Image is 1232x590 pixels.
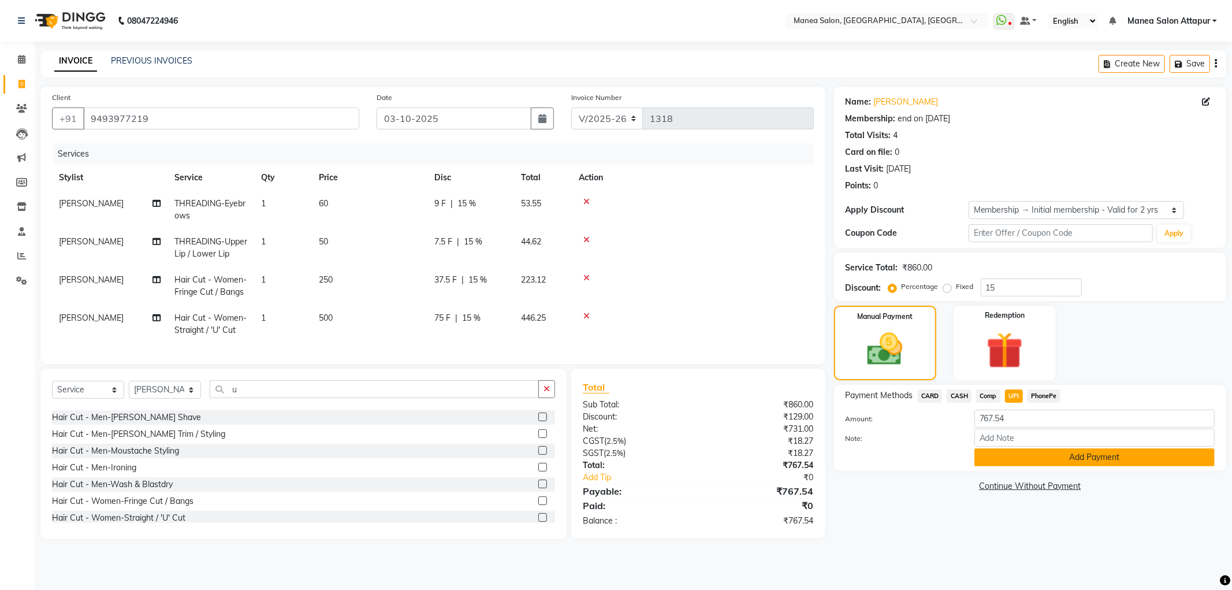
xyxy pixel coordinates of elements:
button: Add Payment [974,448,1215,466]
span: | [461,274,464,286]
span: THREADING-Eyebrows [174,198,245,221]
div: [DATE] [887,163,911,175]
span: 1 [261,313,266,323]
div: Points: [846,180,872,192]
img: _cash.svg [856,329,914,370]
div: Hair Cut - Men-Wash & Blastdry [52,478,173,491]
span: 15 % [464,236,482,248]
span: 75 F [434,312,451,324]
span: Hair Cut - Women-Straight / 'U' Cut [174,313,247,335]
div: ₹18.27 [698,435,822,447]
div: ₹767.54 [698,459,822,472]
a: INVOICE [54,51,97,72]
div: ₹767.54 [698,484,822,498]
span: 50 [319,236,328,247]
img: logo [29,5,109,37]
label: Date [377,92,392,103]
div: Hair Cut - Men-Moustache Styling [52,445,179,457]
b: 08047224946 [127,5,178,37]
div: Hair Cut - Women-Straight / 'U' Cut [52,512,185,524]
th: Total [514,165,572,191]
span: | [451,198,453,210]
label: Fixed [956,281,974,292]
div: Discount: [574,411,698,423]
span: Manea Salon Attapur [1127,15,1210,27]
span: 1 [261,274,266,285]
label: Note: [837,433,966,444]
div: Hair Cut - Women-Fringe Cut / Bangs [52,495,193,507]
span: PhonePe [1028,389,1060,403]
label: Redemption [985,310,1025,321]
span: SGST [583,448,604,458]
span: 15 % [468,274,487,286]
span: 9 F [434,198,446,210]
span: [PERSON_NAME] [59,313,124,323]
label: Invoice Number [571,92,621,103]
span: | [457,236,459,248]
div: Sub Total: [574,399,698,411]
span: 250 [319,274,333,285]
div: Hair Cut - Men-Ironing [52,462,136,474]
div: ₹18.27 [698,447,822,459]
a: Continue Without Payment [836,480,1224,492]
div: ₹860.00 [903,262,933,274]
span: [PERSON_NAME] [59,198,124,209]
div: ₹0 [719,472,822,484]
button: Apply [1157,225,1190,242]
span: | [455,312,457,324]
span: Payment Methods [846,389,913,402]
div: ₹129.00 [698,411,822,423]
input: Search or Scan [210,380,539,398]
div: Discount: [846,282,881,294]
button: +91 [52,107,84,129]
label: Manual Payment [857,311,913,322]
div: Coupon Code [846,227,969,239]
div: Last Visit: [846,163,884,175]
span: 446.25 [521,313,546,323]
th: Action [572,165,814,191]
span: Comp [976,389,1000,403]
a: [PERSON_NAME] [874,96,939,108]
input: Amount [974,410,1215,428]
span: CGST [583,436,604,446]
span: 500 [319,313,333,323]
span: 7.5 F [434,236,452,248]
div: 4 [894,129,898,142]
div: Balance : [574,515,698,527]
th: Disc [427,165,514,191]
div: Total: [574,459,698,472]
div: Service Total: [846,262,898,274]
input: Search by Name/Mobile/Email/Code [83,107,359,129]
div: Total Visits: [846,129,891,142]
span: Total [583,381,609,394]
div: Membership: [846,113,896,125]
div: ( ) [574,435,698,447]
button: Create New [1099,55,1165,73]
th: Service [168,165,254,191]
span: 15 % [457,198,476,210]
div: ₹860.00 [698,399,822,411]
label: Amount: [837,414,966,424]
label: Client [52,92,70,103]
button: Save [1170,55,1210,73]
span: 60 [319,198,328,209]
span: [PERSON_NAME] [59,274,124,285]
label: Percentage [902,281,939,292]
input: Add Note [974,429,1215,447]
div: 0 [895,146,900,158]
span: 44.62 [521,236,541,247]
span: 1 [261,198,266,209]
div: ₹0 [698,499,822,513]
span: 2.5% [606,448,623,458]
div: ₹767.54 [698,515,822,527]
span: Hair Cut - Women-Fringe Cut / Bangs [174,274,247,297]
a: Add Tip [574,472,719,484]
div: ₹731.00 [698,423,822,435]
span: UPI [1005,389,1023,403]
th: Qty [254,165,312,191]
span: 53.55 [521,198,541,209]
input: Enter Offer / Coupon Code [969,224,1153,242]
span: THREADING-Upper Lip / Lower Lip [174,236,247,259]
div: Hair Cut - Men-[PERSON_NAME] Trim / Styling [52,428,225,440]
div: 0 [874,180,879,192]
